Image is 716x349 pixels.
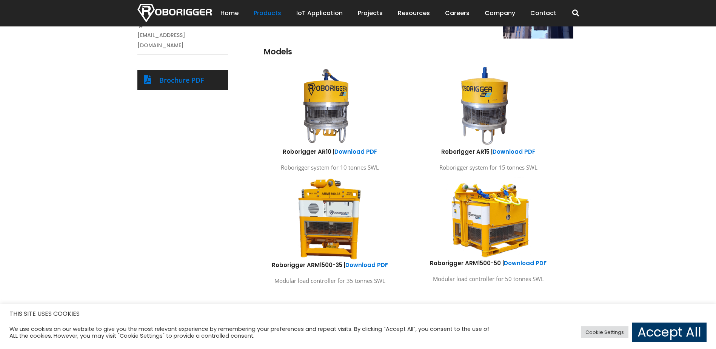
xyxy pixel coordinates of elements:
[632,323,707,342] a: Accept All
[137,4,212,22] img: Nortech
[159,76,204,85] a: Brochure PDF
[358,2,383,25] a: Projects
[256,148,403,156] h6: Roborigger AR10 |
[485,2,515,25] a: Company
[256,276,403,286] p: Modular load controller for 35 tonnes SWL
[9,326,497,339] div: We use cookies on our website to give you the most relevant experience by remembering your prefer...
[220,2,239,25] a: Home
[345,261,388,269] a: Download PDF
[256,261,403,269] h6: Roborigger ARM1500-35 |
[334,148,377,156] a: Download PDF
[581,326,628,338] a: Cookie Settings
[415,162,562,173] p: Roborigger system for 15 tonnes SWL
[530,2,556,25] a: Contact
[398,2,430,25] a: Resources
[415,259,562,267] h6: Roborigger ARM1500-50 |
[256,162,403,173] p: Roborigger system for 10 tonnes SWL
[264,46,573,57] h3: Models
[445,2,470,25] a: Careers
[137,30,228,51] a: [EMAIL_ADDRESS][DOMAIN_NAME]
[296,2,343,25] a: IoT Application
[415,148,562,156] h6: Roborigger AR15 |
[504,259,547,267] a: Download PDF
[254,2,281,25] a: Products
[415,274,562,284] p: Modular load controller for 50 tonnes SWL
[493,148,535,156] a: Download PDF
[9,309,707,319] h5: THIS SITE USES COOKIES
